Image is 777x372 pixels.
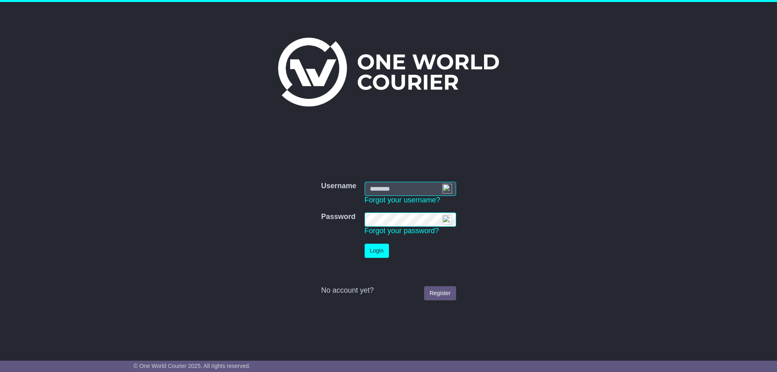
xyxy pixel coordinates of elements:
span: © One World Courier 2025. All rights reserved. [134,363,251,369]
button: Login [365,244,389,258]
a: Forgot your username? [365,196,440,204]
img: One World [278,38,499,106]
img: npw-badge-icon-locked.svg [442,215,452,225]
a: Register [424,286,456,300]
label: Username [321,182,356,191]
div: No account yet? [321,286,456,295]
a: Forgot your password? [365,227,439,235]
label: Password [321,213,355,221]
img: npw-badge-icon-locked.svg [442,184,452,193]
